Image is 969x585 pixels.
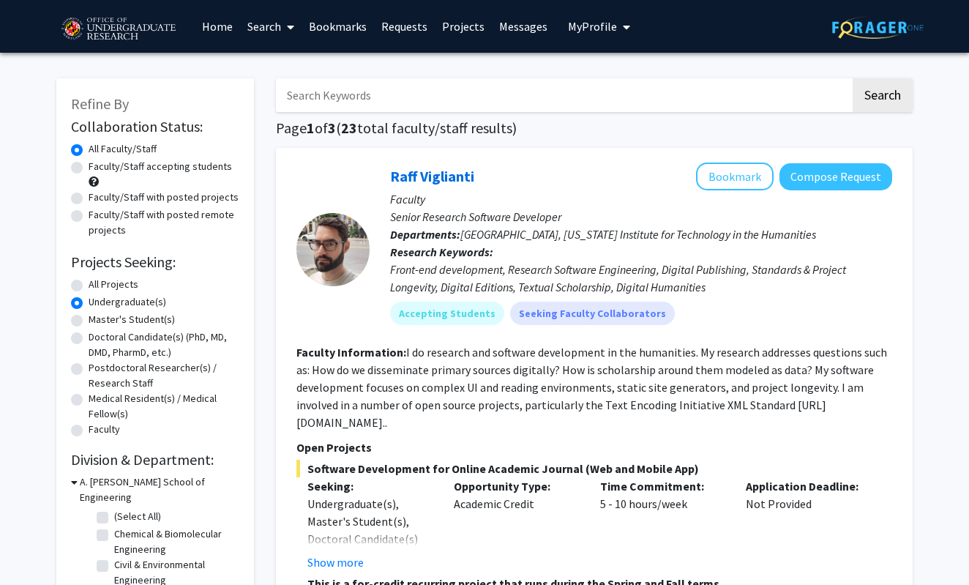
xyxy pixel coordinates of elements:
[390,208,892,226] p: Senior Research Software Developer
[341,119,357,137] span: 23
[492,1,555,52] a: Messages
[390,190,892,208] p: Faculty
[374,1,435,52] a: Requests
[89,391,239,422] label: Medical Resident(s) / Medical Fellow(s)
[390,227,460,242] b: Departments:
[89,360,239,391] label: Postdoctoral Researcher(s) / Research Staff
[89,422,120,437] label: Faculty
[296,345,406,359] b: Faculty Information:
[589,477,736,571] div: 5 - 10 hours/week
[276,78,850,112] input: Search Keywords
[307,554,364,571] button: Show more
[853,78,913,112] button: Search
[328,119,336,137] span: 3
[443,477,589,571] div: Academic Credit
[89,190,239,205] label: Faculty/Staff with posted projects
[56,11,180,48] img: University of Maryland Logo
[460,227,816,242] span: [GEOGRAPHIC_DATA], [US_STATE] Institute for Technology in the Humanities
[510,302,675,325] mat-chip: Seeking Faculty Collaborators
[696,163,774,190] button: Add Raff Viglianti to Bookmarks
[80,474,239,505] h3: A. [PERSON_NAME] School of Engineering
[735,477,881,571] div: Not Provided
[296,439,892,456] p: Open Projects
[71,253,239,271] h2: Projects Seeking:
[89,312,175,327] label: Master's Student(s)
[195,1,240,52] a: Home
[302,1,374,52] a: Bookmarks
[276,119,913,137] h1: Page of ( total faculty/staff results)
[600,477,725,495] p: Time Commitment:
[296,460,892,477] span: Software Development for Online Academic Journal (Web and Mobile App)
[89,277,138,292] label: All Projects
[390,245,493,259] b: Research Keywords:
[89,207,239,238] label: Faculty/Staff with posted remote projects
[71,94,129,113] span: Refine By
[390,302,504,325] mat-chip: Accepting Students
[114,509,161,524] label: (Select All)
[89,141,157,157] label: All Faculty/Staff
[71,451,239,469] h2: Division & Department:
[307,119,315,137] span: 1
[390,261,892,296] div: Front-end development, Research Software Engineering, Digital Publishing, Standards & Project Lon...
[307,477,432,495] p: Seeking:
[114,526,236,557] label: Chemical & Biomolecular Engineering
[779,163,892,190] button: Compose Request to Raff Viglianti
[11,519,62,574] iframe: Chat
[71,118,239,135] h2: Collaboration Status:
[390,167,474,185] a: Raff Viglianti
[832,16,924,39] img: ForagerOne Logo
[746,477,870,495] p: Application Deadline:
[454,477,578,495] p: Opportunity Type:
[89,329,239,360] label: Doctoral Candidate(s) (PhD, MD, DMD, PharmD, etc.)
[568,19,617,34] span: My Profile
[296,345,887,430] fg-read-more: I do research and software development in the humanities. My research addresses questions such as...
[89,159,232,174] label: Faculty/Staff accepting students
[240,1,302,52] a: Search
[89,294,166,310] label: Undergraduate(s)
[435,1,492,52] a: Projects
[307,495,432,583] div: Undergraduate(s), Master's Student(s), Doctoral Candidate(s) (PhD, MD, DMD, PharmD, etc.)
